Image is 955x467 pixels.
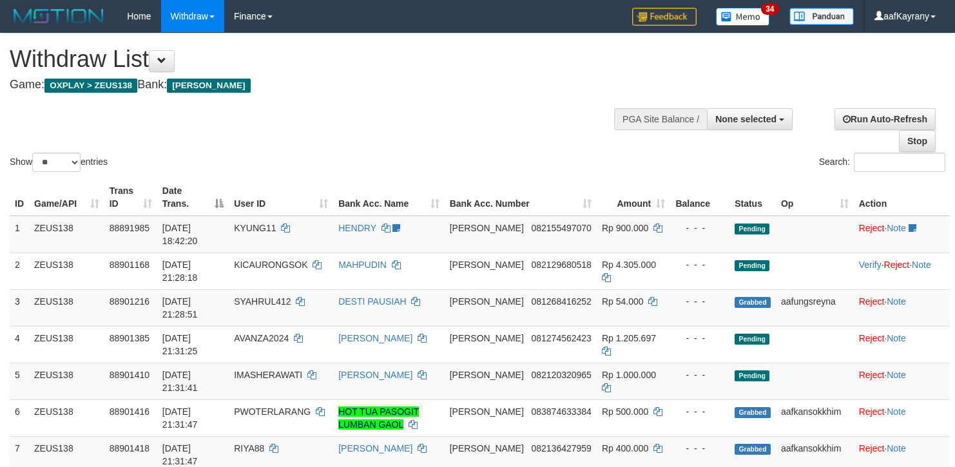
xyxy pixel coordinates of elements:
[887,223,906,233] a: Note
[675,332,724,345] div: - - -
[10,179,29,216] th: ID
[104,179,157,216] th: Trans ID: activate to sort column ascending
[602,406,648,417] span: Rp 500.000
[597,179,670,216] th: Amount: activate to sort column ascending
[234,296,291,307] span: SYAHRUL412
[735,334,769,345] span: Pending
[859,370,885,380] a: Reject
[859,296,885,307] a: Reject
[887,296,906,307] a: Note
[450,260,524,270] span: [PERSON_NAME]
[602,443,648,453] span: Rp 400.000
[789,8,854,25] img: panduan.png
[10,153,108,172] label: Show entries
[338,223,376,233] a: HENDRY
[10,363,29,399] td: 5
[10,289,29,326] td: 3
[234,406,311,417] span: PWOTERLARANG
[859,406,885,417] a: Reject
[338,443,412,453] a: [PERSON_NAME]
[110,370,150,380] span: 88901410
[110,296,150,307] span: 88901216
[10,79,624,91] h4: Game: Bank:
[162,223,198,246] span: [DATE] 18:42:20
[761,3,778,15] span: 34
[675,295,724,308] div: - - -
[29,399,104,436] td: ZEUS138
[531,296,591,307] span: Copy 081268416252 to clipboard
[531,443,591,453] span: Copy 082136427959 to clipboard
[162,406,198,430] span: [DATE] 21:31:47
[450,406,524,417] span: [PERSON_NAME]
[162,370,198,393] span: [DATE] 21:31:41
[110,443,150,453] span: 88901418
[675,258,724,271] div: - - -
[531,223,591,233] span: Copy 082155497070 to clipboard
[110,333,150,343] span: 88901385
[675,368,724,381] div: - - -
[167,79,250,93] span: [PERSON_NAME]
[29,289,104,326] td: ZEUS138
[10,46,624,72] h1: Withdraw List
[531,333,591,343] span: Copy 081274562423 to clipboard
[735,370,769,381] span: Pending
[854,399,950,436] td: ·
[450,223,524,233] span: [PERSON_NAME]
[776,399,854,436] td: aafkansokkhim
[854,326,950,363] td: ·
[338,370,412,380] a: [PERSON_NAME]
[834,108,936,130] a: Run Auto-Refresh
[29,363,104,399] td: ZEUS138
[162,296,198,319] span: [DATE] 21:28:51
[735,297,771,308] span: Grabbed
[157,179,229,216] th: Date Trans.: activate to sort column descending
[602,260,656,270] span: Rp 4.305.000
[912,260,931,270] a: Note
[735,224,769,234] span: Pending
[450,370,524,380] span: [PERSON_NAME]
[110,223,150,233] span: 88891985
[670,179,729,216] th: Balance
[338,406,419,430] a: HOT TUA PASOGIT LUMBAN GAOL
[602,333,656,343] span: Rp 1.205.697
[729,179,776,216] th: Status
[854,153,945,172] input: Search:
[884,260,910,270] a: Reject
[859,223,885,233] a: Reject
[854,289,950,326] td: ·
[29,216,104,253] td: ZEUS138
[162,333,198,356] span: [DATE] 21:31:25
[854,179,950,216] th: Action
[531,370,591,380] span: Copy 082120320965 to clipboard
[10,6,108,26] img: MOTION_logo.png
[602,370,656,380] span: Rp 1.000.000
[859,443,885,453] a: Reject
[735,260,769,271] span: Pending
[854,253,950,289] td: · ·
[110,406,150,417] span: 88901416
[450,296,524,307] span: [PERSON_NAME]
[234,333,289,343] span: AVANZA2024
[887,406,906,417] a: Note
[632,8,697,26] img: Feedback.jpg
[716,8,770,26] img: Button%20Memo.svg
[333,179,445,216] th: Bank Acc. Name: activate to sort column ascending
[338,296,407,307] a: DESTI PAUSIAH
[707,108,793,130] button: None selected
[776,179,854,216] th: Op: activate to sort column ascending
[162,260,198,283] span: [DATE] 21:28:18
[10,253,29,289] td: 2
[10,216,29,253] td: 1
[445,179,597,216] th: Bank Acc. Number: activate to sort column ascending
[110,260,150,270] span: 88901168
[234,443,264,453] span: RIYA88
[531,406,591,417] span: Copy 083874633384 to clipboard
[531,260,591,270] span: Copy 082129680518 to clipboard
[229,179,333,216] th: User ID: activate to sort column ascending
[234,260,307,270] span: KICAURONGSOK
[234,223,276,233] span: KYUNG11
[675,442,724,455] div: - - -
[10,326,29,363] td: 4
[675,222,724,234] div: - - -
[29,253,104,289] td: ZEUS138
